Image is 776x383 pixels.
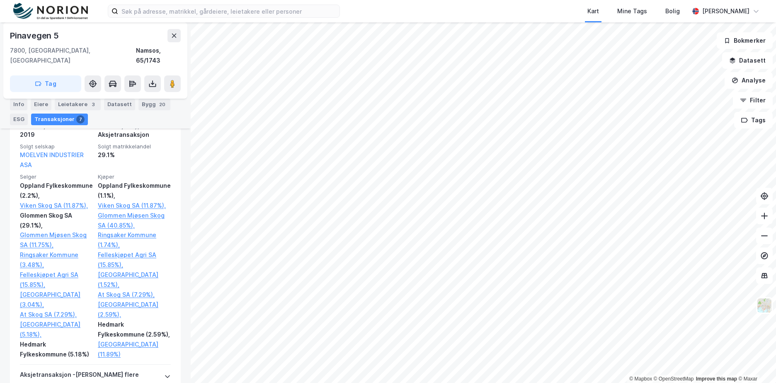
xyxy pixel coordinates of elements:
[702,6,749,16] div: [PERSON_NAME]
[104,99,135,110] div: Datasett
[158,100,167,109] div: 20
[20,370,139,383] div: Aksjetransaksjon - [PERSON_NAME] flere
[20,310,93,320] a: At Skog SA (7.29%),
[98,250,171,270] a: Felleskjøpet Agri SA (15.85%),
[757,298,772,313] img: Z
[722,52,773,69] button: Datasett
[98,270,171,290] a: [GEOGRAPHIC_DATA] (1.52%),
[20,270,93,290] a: Felleskjøpet Agri SA (15.85%),
[20,211,93,230] div: Glommen Skog SA (29.1%),
[98,300,171,320] a: [GEOGRAPHIC_DATA] (2.59%),
[587,6,599,16] div: Kart
[696,376,737,382] a: Improve this map
[13,3,88,20] img: norion-logo.80e7a08dc31c2e691866.png
[20,173,93,180] span: Selger
[733,92,773,109] button: Filter
[98,230,171,250] a: Ringsaker Kommune (1.74%),
[31,99,51,110] div: Eiere
[136,46,181,65] div: Namsos, 65/1743
[98,181,171,201] div: Oppland Fylkeskommune (1.1%),
[20,320,93,339] a: [GEOGRAPHIC_DATA] (5.18%),
[665,6,680,16] div: Bolig
[654,376,694,382] a: OpenStreetMap
[89,100,97,109] div: 3
[734,112,773,128] button: Tags
[617,6,647,16] div: Mine Tags
[10,99,27,110] div: Info
[20,290,93,310] a: [GEOGRAPHIC_DATA] (3.04%),
[98,201,171,211] a: Viken Skog SA (11.87%),
[98,320,171,339] div: Hedmark Fylkeskommune (2.59%),
[98,173,171,180] span: Kjøper
[98,211,171,230] a: Glommen Mjøsen Skog SA (40.85%),
[735,343,776,383] div: Kontrollprogram for chat
[735,343,776,383] iframe: Chat Widget
[98,130,171,140] div: Aksjetransaksjon
[10,75,81,92] button: Tag
[20,151,84,168] a: MOELVEN INDUSTRIER ASA
[20,230,93,250] a: Glommen Mjøsen Skog SA (11.75%),
[98,143,171,150] span: Solgt matrikkelandel
[20,250,93,270] a: Ringsaker Kommune (3.48%),
[98,339,171,359] a: [GEOGRAPHIC_DATA] (11.89%)
[10,46,136,65] div: 7800, [GEOGRAPHIC_DATA], [GEOGRAPHIC_DATA]
[20,181,93,201] div: Oppland Fylkeskommune (2.2%),
[20,339,93,359] div: Hedmark Fylkeskommune (5.18%)
[20,201,93,211] a: Viken Skog SA (11.87%),
[20,130,93,140] div: 2019
[717,32,773,49] button: Bokmerker
[629,376,652,382] a: Mapbox
[725,72,773,89] button: Analyse
[138,99,170,110] div: Bygg
[98,290,171,300] a: At Skog SA (7.29%),
[76,115,85,124] div: 7
[118,5,339,17] input: Søk på adresse, matrikkel, gårdeiere, leietakere eller personer
[10,114,28,125] div: ESG
[98,150,171,160] div: 29.1%
[31,114,88,125] div: Transaksjoner
[20,143,93,150] span: Solgt selskap
[10,29,61,42] div: Pinavegen 5
[55,99,101,110] div: Leietakere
